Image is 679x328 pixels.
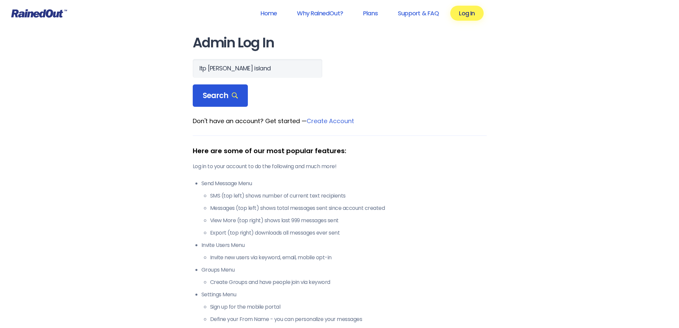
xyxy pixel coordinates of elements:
[210,217,487,225] li: View More (top right) shows last 999 messages sent
[251,6,286,21] a: Home
[193,146,487,156] div: Here are some of our most popular features:
[307,117,354,125] a: Create Account
[210,204,487,212] li: Messages (top left) shows total messages sent since account created
[201,241,487,262] li: Invite Users Menu
[210,229,487,237] li: Export (top right) downloads all messages ever sent
[389,6,448,21] a: Support & FAQ
[201,180,487,237] li: Send Message Menu
[193,35,487,50] h1: Admin Log In
[210,254,487,262] li: Invite new users via keyword, email, mobile opt-in
[201,266,487,286] li: Groups Menu
[193,162,487,171] p: Log in to your account to do the following and much more!
[354,6,386,21] a: Plans
[210,315,487,323] li: Define your From Name - you can personalize your messages
[193,59,322,78] input: Search Orgs…
[210,278,487,286] li: Create Groups and have people join via keyword
[203,91,238,100] span: Search
[193,84,248,107] div: Search
[288,6,352,21] a: Why RainedOut?
[210,192,487,200] li: SMS (top left) shows number of current text recipients
[450,6,483,21] a: Log In
[210,303,487,311] li: Sign up for the mobile portal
